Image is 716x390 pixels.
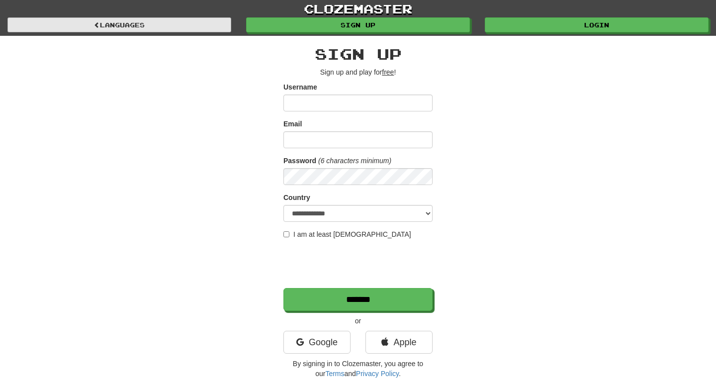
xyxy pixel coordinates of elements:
a: Apple [365,331,433,354]
h2: Sign up [283,46,433,62]
label: Password [283,156,316,166]
a: Languages [7,17,231,32]
p: Sign up and play for ! [283,67,433,77]
input: I am at least [DEMOGRAPHIC_DATA] [283,231,289,237]
u: free [382,68,394,76]
em: (6 characters minimum) [318,157,391,165]
p: By signing in to Clozemaster, you agree to our and . [283,359,433,379]
label: Email [283,119,302,129]
a: Google [283,331,351,354]
a: Sign up [246,17,470,32]
iframe: reCAPTCHA [283,244,435,283]
a: Terms [325,370,344,378]
a: Privacy Policy [356,370,399,378]
p: or [283,316,433,326]
label: Username [283,82,317,92]
label: I am at least [DEMOGRAPHIC_DATA] [283,229,411,239]
a: Login [485,17,709,32]
label: Country [283,193,310,202]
